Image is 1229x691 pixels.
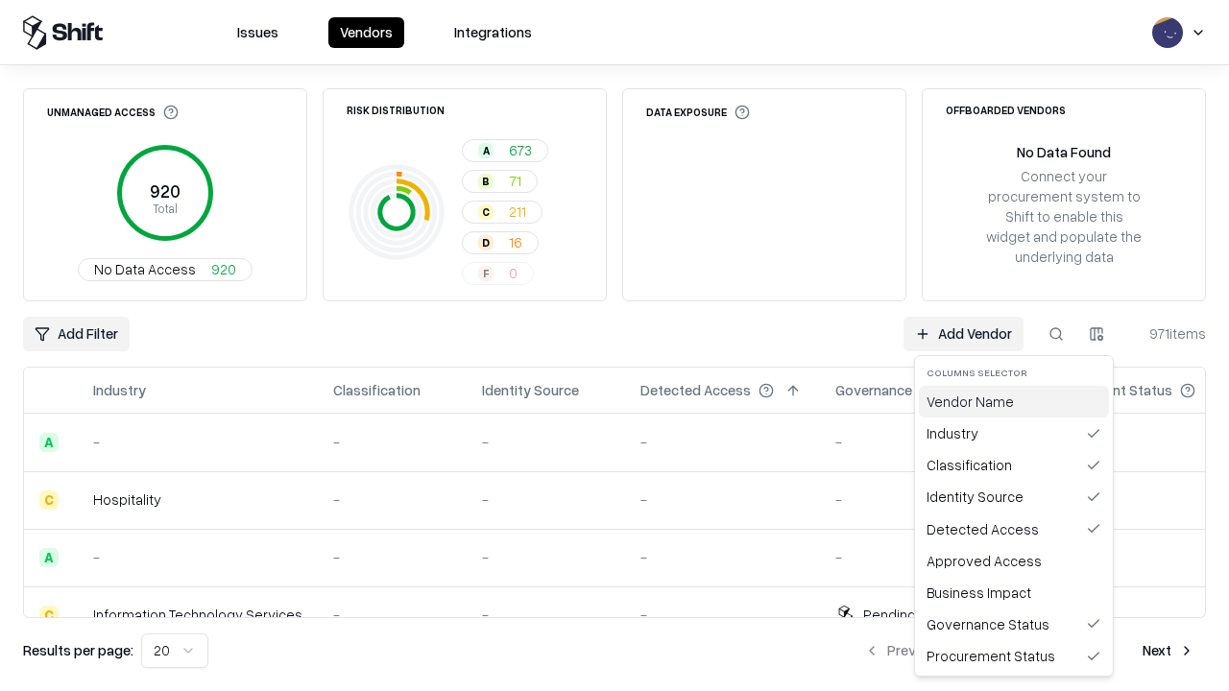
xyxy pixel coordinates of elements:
[919,449,1109,481] div: Classification
[919,577,1109,608] div: Business Impact
[919,386,1109,417] div: Vendor Name
[919,545,1109,577] div: Approved Access
[919,481,1109,512] div: Identity Source
[919,417,1109,449] div: Industry
[919,608,1109,640] div: Governance Status
[919,640,1109,672] div: Procurement Status
[919,513,1109,545] div: Detected Access
[919,360,1109,386] div: Columns selector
